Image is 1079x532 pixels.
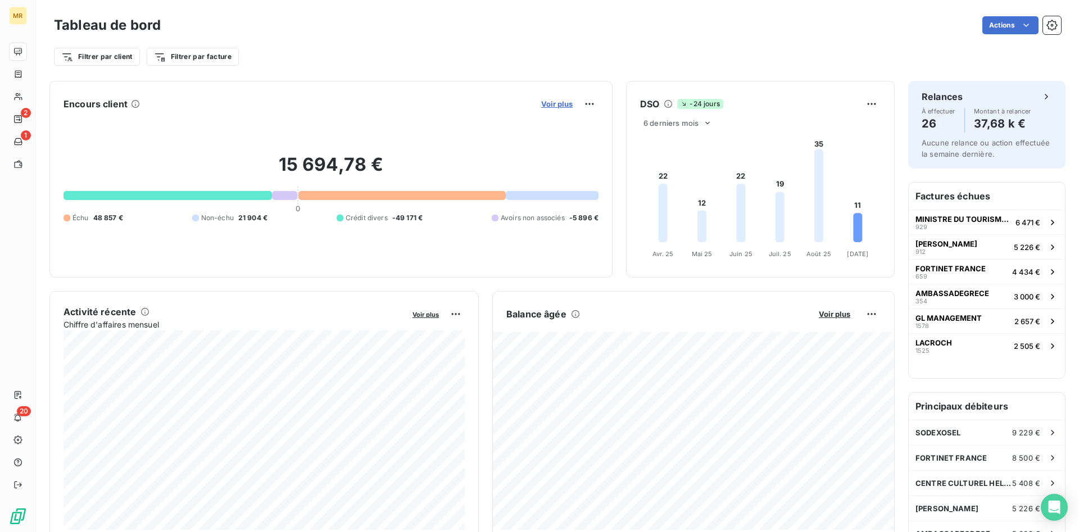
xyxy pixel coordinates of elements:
span: 9 229 € [1012,428,1040,437]
tspan: Mai 25 [692,250,713,258]
span: CENTRE CULTUREL HELLENIQUE [915,479,1012,488]
span: Chiffre d'affaires mensuel [64,319,405,330]
tspan: Août 25 [806,250,831,258]
span: LACROCH [915,338,952,347]
h6: DSO [640,97,659,111]
span: 2 505 € [1014,342,1040,351]
h4: 26 [922,115,955,133]
span: [PERSON_NAME] [915,504,978,513]
span: 354 [915,298,927,304]
span: -49 171 € [392,213,423,223]
span: 8 500 € [1012,453,1040,462]
span: FORTINET FRANCE [915,264,986,273]
button: Filtrer par client [54,48,140,66]
button: FORTINET FRANCE6594 434 € [909,259,1065,284]
h6: Relances [922,90,963,103]
span: Voir plus [541,99,573,108]
span: 6 471 € [1015,218,1040,227]
span: 5 226 € [1012,504,1040,513]
h6: Activité récente [64,305,136,319]
span: 21 904 € [238,213,268,223]
div: Open Intercom Messenger [1041,494,1068,521]
span: AMBASSADEGRECE [915,289,989,298]
h6: Encours client [64,97,128,111]
h6: Principaux débiteurs [909,393,1065,420]
span: 659 [915,273,927,280]
button: Voir plus [815,309,854,319]
h4: 37,68 k € [974,115,1031,133]
h6: Balance âgée [506,307,566,321]
span: [PERSON_NAME] [915,239,977,248]
span: Voir plus [819,310,850,319]
span: 48 857 € [93,213,123,223]
span: FORTINET FRANCE [915,453,987,462]
span: -24 jours [677,99,723,109]
span: GL MANAGEMENT [915,313,982,322]
button: Voir plus [409,309,442,319]
button: [PERSON_NAME]9125 226 € [909,234,1065,259]
span: 1578 [915,322,929,329]
button: AMBASSADEGRECE3543 000 € [909,284,1065,308]
span: 1525 [915,347,930,354]
span: Avoirs non associés [501,213,565,223]
span: -5 896 € [569,213,599,223]
span: 1 [21,130,31,140]
span: 2 [21,108,31,118]
span: SODEXOSEL [915,428,960,437]
span: 20 [17,406,31,416]
span: 0 [296,204,300,213]
img: Logo LeanPay [9,507,27,525]
span: 912 [915,248,926,255]
span: Voir plus [412,311,439,319]
h6: Factures échues [909,183,1065,210]
button: Voir plus [538,99,576,109]
span: Échu [72,213,89,223]
span: MINISTRE DU TOURISME DE [GEOGRAPHIC_DATA] [915,215,1011,224]
span: Aucune relance ou action effectuée la semaine dernière. [922,138,1050,158]
tspan: Avr. 25 [652,250,673,258]
span: 4 434 € [1012,267,1040,276]
button: Filtrer par facture [147,48,239,66]
span: 3 000 € [1014,292,1040,301]
span: 929 [915,224,927,230]
div: MR [9,7,27,25]
span: Crédit divers [346,213,388,223]
h2: 15 694,78 € [64,153,599,187]
span: À effectuer [922,108,955,115]
button: LACROCH15252 505 € [909,333,1065,358]
span: 2 657 € [1014,317,1040,326]
tspan: Juil. 25 [769,250,791,258]
span: Non-échu [201,213,234,223]
span: 5 408 € [1012,479,1040,488]
button: MINISTRE DU TOURISME DE [GEOGRAPHIC_DATA]9296 471 € [909,210,1065,234]
span: 5 226 € [1014,243,1040,252]
tspan: Juin 25 [729,250,752,258]
tspan: [DATE] [847,250,868,258]
button: GL MANAGEMENT15782 657 € [909,308,1065,333]
button: Actions [982,16,1039,34]
h3: Tableau de bord [54,15,161,35]
span: 6 derniers mois [643,119,699,128]
span: Montant à relancer [974,108,1031,115]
